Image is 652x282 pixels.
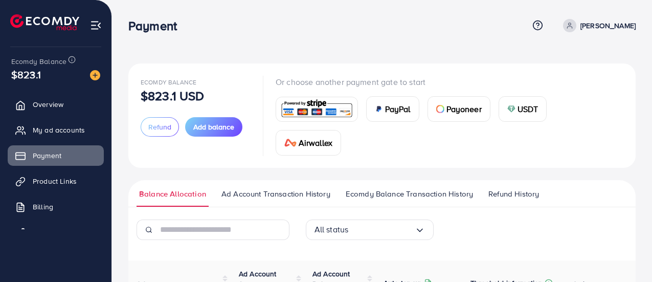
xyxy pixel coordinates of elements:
span: Product Links [33,176,77,186]
span: My ad accounts [33,125,85,135]
img: image [90,70,100,80]
button: Refund [141,117,179,137]
input: Search for option [348,222,414,237]
iframe: Chat [609,236,644,274]
span: USDT [518,103,538,115]
span: Affiliate Program [33,227,87,237]
img: card [279,98,354,120]
a: My ad accounts [8,120,104,140]
span: Billing [33,202,53,212]
img: card [375,105,383,113]
span: Refund History [488,188,539,200]
span: All status [314,222,349,237]
a: Product Links [8,171,104,191]
span: Overview [33,99,63,110]
img: logo [10,14,79,30]
img: card [507,105,515,113]
span: Payment [33,150,61,161]
a: Affiliate Program [8,222,104,243]
span: Ecomdy Balance [141,78,196,86]
span: PayPal [385,103,411,115]
p: $823.1 USD [141,90,205,102]
span: Ecomdy Balance [11,56,66,67]
img: menu [90,19,102,31]
a: Overview [8,94,104,115]
span: $823.1 [11,67,41,82]
p: Or choose another payment gate to start [276,76,623,88]
a: cardPayoneer [428,96,490,122]
a: card [276,97,358,122]
button: Add balance [185,117,242,137]
img: card [284,139,297,147]
img: card [436,105,444,113]
span: Payoneer [446,103,482,115]
div: Search for option [306,220,434,240]
a: Payment [8,145,104,166]
span: Ecomdy Balance Transaction History [346,188,473,200]
a: cardAirwallex [276,130,341,156]
span: Balance Allocation [139,188,206,200]
a: Billing [8,197,104,217]
span: Ad Account Transaction History [221,188,330,200]
span: Airwallex [299,137,332,149]
a: cardPayPal [366,96,419,122]
a: cardUSDT [499,96,547,122]
p: [PERSON_NAME] [580,19,636,32]
h3: Payment [128,18,185,33]
span: Refund [148,122,171,132]
span: Add balance [193,122,234,132]
a: [PERSON_NAME] [559,19,636,32]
